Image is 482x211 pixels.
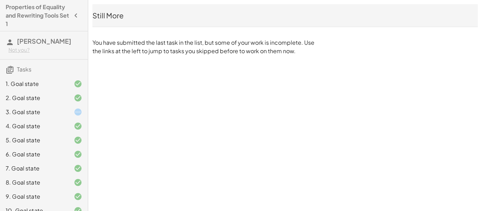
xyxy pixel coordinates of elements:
i: Task finished and correct. [74,80,82,88]
div: 8. Goal state [6,178,62,187]
div: 7. Goal state [6,164,62,173]
div: Still More [92,11,478,20]
div: Not you? [8,46,82,54]
div: 1. Goal state [6,80,62,88]
i: Task finished and correct. [74,94,82,102]
div: 9. Goal state [6,192,62,201]
i: Task finished and correct. [74,150,82,159]
span: Tasks [17,66,31,73]
div: 2. Goal state [6,94,62,102]
div: 4. Goal state [6,122,62,130]
i: Task finished and correct. [74,136,82,144]
i: Task started. [74,108,82,116]
i: Task finished and correct. [74,164,82,173]
div: 6. Goal state [6,150,62,159]
h4: Properties of Equality and Rewriting Tools Set 1 [6,3,70,28]
div: 3. Goal state [6,108,62,116]
div: 5. Goal state [6,136,62,144]
i: Task finished and correct. [74,192,82,201]
i: Task finished and correct. [74,122,82,130]
span: [PERSON_NAME] [17,37,71,45]
p: You have submitted the last task in the list, but some of your work is incomplete. Use the links ... [92,38,322,55]
i: Task finished and correct. [74,178,82,187]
